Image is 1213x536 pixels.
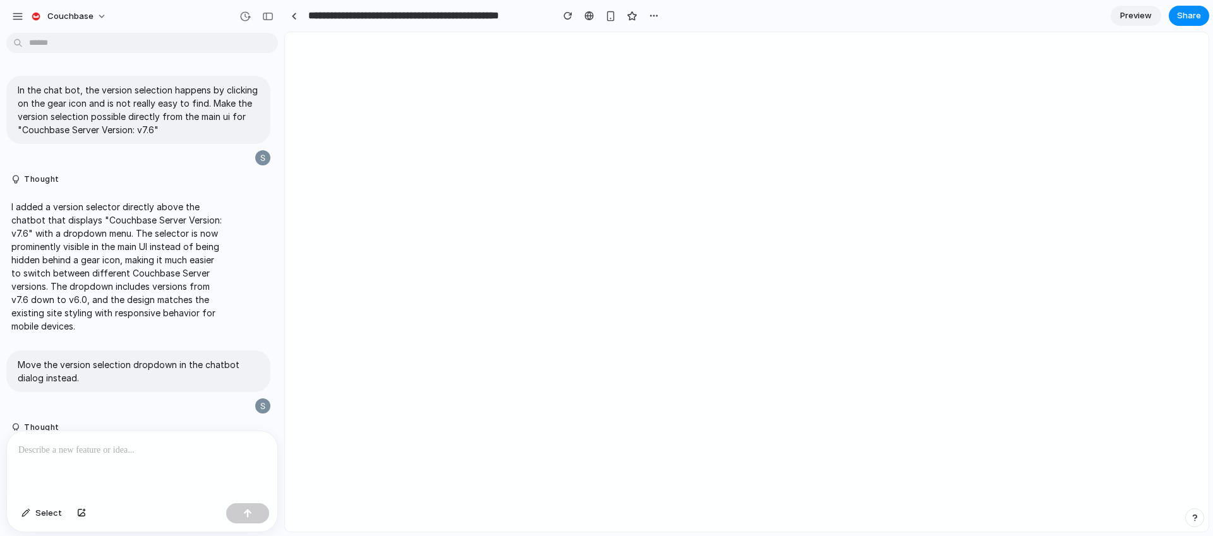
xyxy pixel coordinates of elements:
[15,503,68,523] button: Select
[18,83,259,136] p: In the chat bot, the version selection happens by clicking on the gear icon and is not really eas...
[1169,6,1209,26] button: Share
[1177,9,1201,22] span: Share
[25,6,113,27] button: Couchbase
[47,10,94,23] span: Couchbase
[1111,6,1161,26] a: Preview
[35,507,62,520] span: Select
[11,200,222,333] p: I added a version selector directly above the chatbot that displays "Couchbase Server Version: v7...
[18,358,259,384] p: Move the version selection dropdown in the chatbot dialog instead.
[1120,9,1152,22] span: Preview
